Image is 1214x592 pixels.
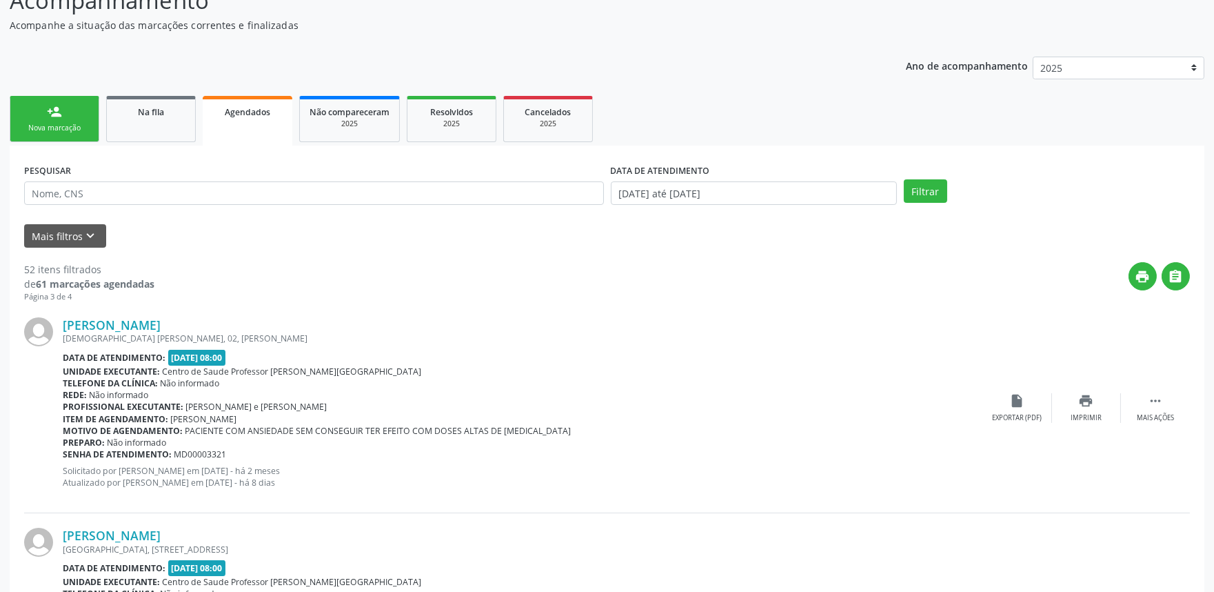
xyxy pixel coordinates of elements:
[24,181,604,205] input: Nome, CNS
[63,389,87,401] b: Rede:
[10,18,846,32] p: Acompanhe a situação das marcações correntes e finalizadas
[83,228,99,244] i: keyboard_arrow_down
[611,160,710,181] label: DATA DE ATENDIMENTO
[1079,393,1094,408] i: print
[63,413,168,425] b: Item de agendamento:
[1169,269,1184,284] i: 
[514,119,583,129] div: 2025
[47,104,62,119] div: person_add
[90,389,149,401] span: Não informado
[185,425,571,437] span: PACIENTE COM ANSIEDADE SEM CONSEGUIR TER EFEITO COM DOSES ALTAS DE [MEDICAL_DATA]
[310,119,390,129] div: 2025
[1162,262,1190,290] button: 
[310,106,390,118] span: Não compareceram
[63,401,183,413] b: Profissional executante:
[63,333,983,344] div: [DEMOGRAPHIC_DATA] [PERSON_NAME], 02, [PERSON_NAME]
[168,560,226,576] span: [DATE] 08:00
[24,317,53,346] img: img
[138,106,164,118] span: Na fila
[611,181,897,205] input: Selecione um intervalo
[63,448,172,460] b: Senha de atendimento:
[525,106,571,118] span: Cancelados
[171,413,237,425] span: [PERSON_NAME]
[63,576,160,588] b: Unidade executante:
[417,119,486,129] div: 2025
[225,106,270,118] span: Agendados
[24,262,154,277] div: 52 itens filtrados
[20,123,89,133] div: Nova marcação
[24,291,154,303] div: Página 3 de 4
[186,401,327,413] span: [PERSON_NAME] e [PERSON_NAME]
[430,106,473,118] span: Resolvidos
[24,528,53,557] img: img
[1010,393,1025,408] i: insert_drive_file
[36,277,154,290] strong: 61 marcações agendadas
[63,544,983,555] div: [GEOGRAPHIC_DATA], [STREET_ADDRESS]
[63,425,183,437] b: Motivo de agendamento:
[163,576,422,588] span: Centro de Saude Professor [PERSON_NAME][GEOGRAPHIC_DATA]
[63,562,165,574] b: Data de atendimento:
[108,437,167,448] span: Não informado
[1137,413,1174,423] div: Mais ações
[1129,262,1157,290] button: print
[1071,413,1102,423] div: Imprimir
[906,57,1028,74] p: Ano de acompanhamento
[24,160,71,181] label: PESQUISAR
[1148,393,1163,408] i: 
[24,277,154,291] div: de
[63,437,105,448] b: Preparo:
[24,224,106,248] button: Mais filtroskeyboard_arrow_down
[161,377,220,389] span: Não informado
[168,350,226,366] span: [DATE] 08:00
[63,377,158,389] b: Telefone da clínica:
[63,366,160,377] b: Unidade executante:
[163,366,422,377] span: Centro de Saude Professor [PERSON_NAME][GEOGRAPHIC_DATA]
[993,413,1042,423] div: Exportar (PDF)
[63,352,165,364] b: Data de atendimento:
[1135,269,1151,284] i: print
[174,448,227,460] span: MD00003321
[63,528,161,543] a: [PERSON_NAME]
[63,465,983,489] p: Solicitado por [PERSON_NAME] em [DATE] - há 2 meses Atualizado por [PERSON_NAME] em [DATE] - há 8...
[63,317,161,333] a: [PERSON_NAME]
[904,179,947,203] button: Filtrar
